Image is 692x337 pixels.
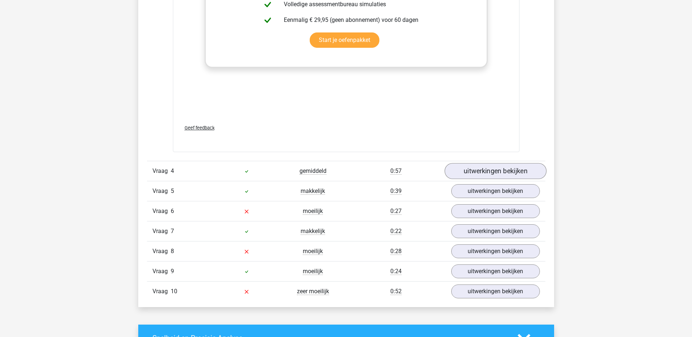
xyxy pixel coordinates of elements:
[390,248,402,255] span: 0:28
[171,268,174,275] span: 9
[152,167,171,175] span: Vraag
[152,207,171,216] span: Vraag
[171,228,174,235] span: 7
[390,228,402,235] span: 0:22
[303,208,323,215] span: moeilijk
[171,167,174,174] span: 4
[451,224,540,238] a: uitwerkingen bekijken
[301,228,325,235] span: makkelijk
[299,167,326,175] span: gemiddeld
[451,284,540,298] a: uitwerkingen bekijken
[152,247,171,256] span: Vraag
[185,125,214,131] span: Geef feedback
[451,184,540,198] a: uitwerkingen bekijken
[310,32,379,48] a: Start je oefenpakket
[171,208,174,214] span: 6
[171,187,174,194] span: 5
[451,204,540,218] a: uitwerkingen bekijken
[152,287,171,296] span: Vraag
[301,187,325,195] span: makkelijk
[171,248,174,255] span: 8
[390,268,402,275] span: 0:24
[444,163,546,179] a: uitwerkingen bekijken
[152,187,171,195] span: Vraag
[297,288,329,295] span: zeer moeilijk
[152,267,171,276] span: Vraag
[451,264,540,278] a: uitwerkingen bekijken
[152,227,171,236] span: Vraag
[451,244,540,258] a: uitwerkingen bekijken
[303,248,323,255] span: moeilijk
[303,268,323,275] span: moeilijk
[390,208,402,215] span: 0:27
[171,288,177,295] span: 10
[390,288,402,295] span: 0:52
[390,187,402,195] span: 0:39
[390,167,402,175] span: 0:57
